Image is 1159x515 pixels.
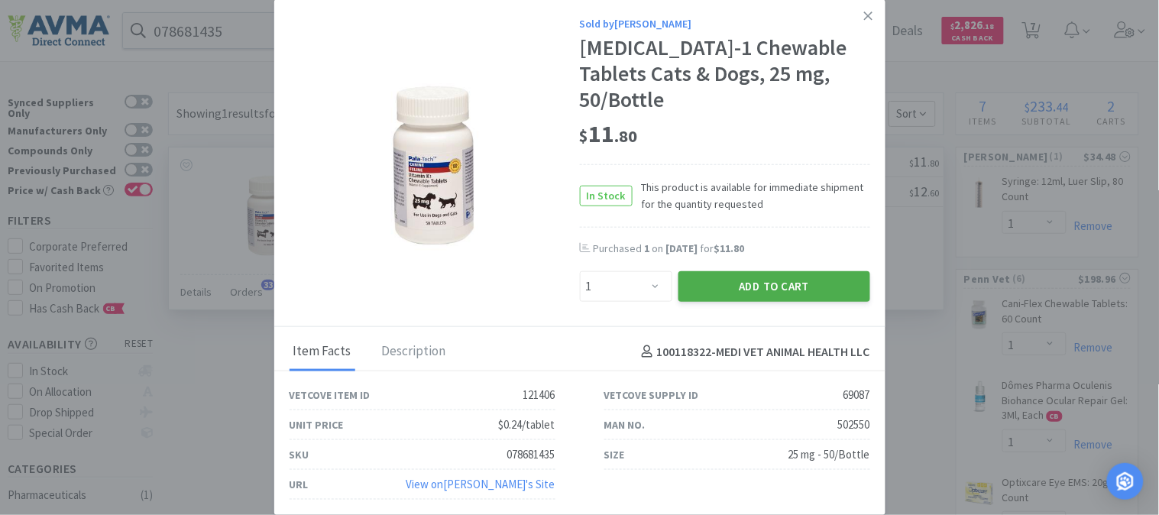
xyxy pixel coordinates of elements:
div: Size [604,446,625,463]
div: Unit Price [290,416,344,433]
img: f0e029e6c6c64d71a7b30ea846f5dd41_69087.jpeg [335,59,534,257]
h4: 100118322 - MEDI VET ANIMAL HEALTH LLC [636,342,870,362]
span: . 80 [615,125,638,147]
span: [DATE] [666,241,698,254]
div: Item Facts [290,333,355,371]
div: $0.24/tablet [499,416,555,434]
div: Vetcove Supply ID [604,387,699,403]
div: Man No. [604,416,646,433]
span: 1 [645,241,650,254]
span: $11.80 [714,241,745,254]
div: 502550 [838,416,870,434]
div: 25 mg - 50/Bottle [788,445,870,464]
span: $ [580,125,589,147]
button: Add to Cart [678,271,870,302]
div: [MEDICAL_DATA]-1 Chewable Tablets Cats & Dogs, 25 mg, 50/Bottle [580,35,870,112]
div: Sold by [PERSON_NAME] [580,15,870,32]
a: View on[PERSON_NAME]'s Site [406,477,555,491]
span: In Stock [581,186,632,205]
span: 11 [580,118,638,149]
div: 69087 [843,386,870,404]
div: 078681435 [507,445,555,464]
div: Description [378,333,450,371]
div: Open Intercom Messenger [1107,463,1144,500]
span: This product is available for immediate shipment for the quantity requested [633,179,870,213]
div: Purchased on for [594,241,870,256]
div: URL [290,476,309,493]
div: SKU [290,446,309,463]
div: 121406 [523,386,555,404]
div: Vetcove Item ID [290,387,371,403]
